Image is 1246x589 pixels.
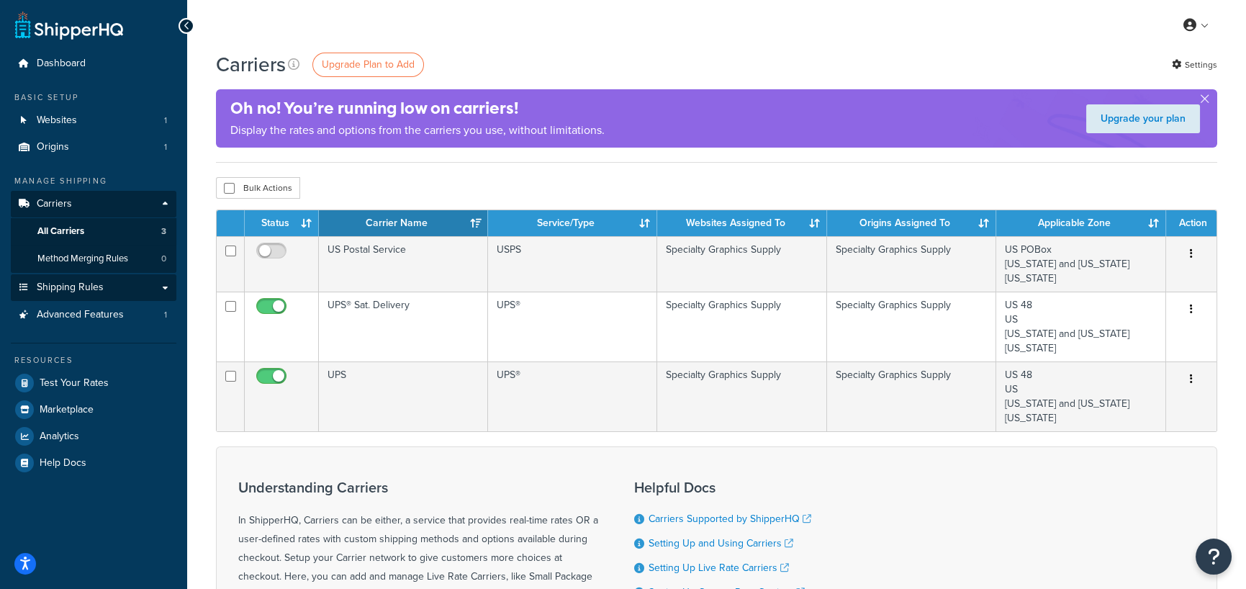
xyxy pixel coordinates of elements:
a: Websites 1 [11,107,176,134]
span: All Carriers [37,225,84,238]
td: US 48 US [US_STATE] and [US_STATE] [US_STATE] [996,361,1166,431]
li: All Carriers [11,218,176,245]
td: Specialty Graphics Supply [827,361,996,431]
th: Status: activate to sort column ascending [245,210,319,236]
a: Test Your Rates [11,370,176,396]
td: Specialty Graphics Supply [657,236,826,292]
a: Settings [1172,55,1217,75]
li: Method Merging Rules [11,246,176,272]
span: Websites [37,114,77,127]
td: US POBox [US_STATE] and [US_STATE] [US_STATE] [996,236,1166,292]
h3: Understanding Carriers [238,480,598,495]
div: Resources [11,354,176,367]
a: Carriers Supported by ShipperHQ [649,511,811,526]
a: Help Docs [11,450,176,476]
li: Websites [11,107,176,134]
span: Carriers [37,198,72,210]
span: 1 [164,141,167,153]
li: Carriers [11,191,176,273]
td: Specialty Graphics Supply [657,292,826,361]
a: Setting Up and Using Carriers [649,536,793,551]
li: Origins [11,134,176,161]
td: UPS® Sat. Delivery [319,292,488,361]
p: Display the rates and options from the carriers you use, without limitations. [230,120,605,140]
span: Help Docs [40,457,86,469]
a: Carriers [11,191,176,217]
span: Dashboard [37,58,86,70]
a: Shipping Rules [11,274,176,301]
th: Carrier Name: activate to sort column ascending [319,210,488,236]
div: Basic Setup [11,91,176,104]
th: Origins Assigned To: activate to sort column ascending [827,210,996,236]
span: Analytics [40,431,79,443]
h4: Oh no! You’re running low on carriers! [230,96,605,120]
span: Origins [37,141,69,153]
a: Origins 1 [11,134,176,161]
td: Specialty Graphics Supply [827,236,996,292]
span: Marketplace [40,404,94,416]
li: Advanced Features [11,302,176,328]
a: Setting Up Live Rate Carriers [649,560,789,575]
a: Method Merging Rules 0 [11,246,176,272]
a: Marketplace [11,397,176,423]
h3: Helpful Docs [634,480,822,495]
a: Upgrade your plan [1086,104,1200,133]
td: UPS [319,361,488,431]
span: 1 [164,309,167,321]
h1: Carriers [216,50,286,78]
a: Advanced Features 1 [11,302,176,328]
a: All Carriers 3 [11,218,176,245]
td: US Postal Service [319,236,488,292]
a: Dashboard [11,50,176,77]
th: Service/Type: activate to sort column ascending [488,210,657,236]
span: Method Merging Rules [37,253,128,265]
td: Specialty Graphics Supply [827,292,996,361]
button: Bulk Actions [216,177,300,199]
td: USPS [488,236,657,292]
th: Action [1166,210,1216,236]
td: UPS® [488,292,657,361]
a: Upgrade Plan to Add [312,53,424,77]
span: 3 [161,225,166,238]
th: Applicable Zone: activate to sort column ascending [996,210,1166,236]
td: US 48 US [US_STATE] and [US_STATE] [US_STATE] [996,292,1166,361]
div: Manage Shipping [11,175,176,187]
td: UPS® [488,361,657,431]
span: Test Your Rates [40,377,109,390]
th: Websites Assigned To: activate to sort column ascending [657,210,826,236]
span: 1 [164,114,167,127]
span: Advanced Features [37,309,124,321]
span: Shipping Rules [37,282,104,294]
span: Upgrade Plan to Add [322,57,415,72]
span: 0 [161,253,166,265]
button: Open Resource Center [1196,539,1232,575]
td: Specialty Graphics Supply [657,361,826,431]
a: Analytics [11,423,176,449]
a: ShipperHQ Home [15,11,123,40]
